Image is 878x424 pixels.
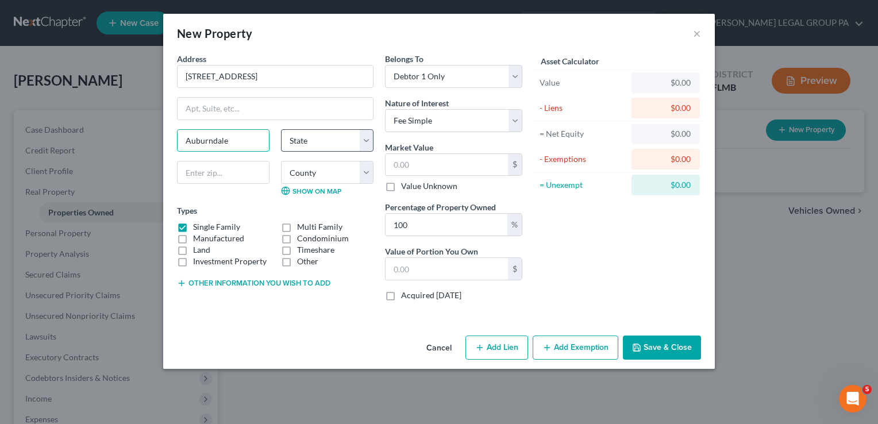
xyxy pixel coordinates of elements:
[385,245,478,257] label: Value of Portion You Own
[177,54,206,64] span: Address
[281,186,341,195] a: Show on Map
[178,98,373,120] input: Apt, Suite, etc...
[540,153,626,165] div: - Exemptions
[385,141,433,153] label: Market Value
[385,201,496,213] label: Percentage of Property Owned
[508,154,522,176] div: $
[862,385,872,394] span: 5
[385,54,423,64] span: Belongs To
[386,154,508,176] input: 0.00
[385,97,449,109] label: Nature of Interest
[641,102,691,114] div: $0.00
[417,337,461,360] button: Cancel
[386,214,507,236] input: 0.00
[297,221,342,233] label: Multi Family
[540,128,626,140] div: = Net Equity
[507,214,522,236] div: %
[401,290,461,301] label: Acquired [DATE]
[641,128,691,140] div: $0.00
[623,336,701,360] button: Save & Close
[641,77,691,88] div: $0.00
[178,65,373,87] input: Enter address...
[540,102,626,114] div: - Liens
[386,258,508,280] input: 0.00
[193,256,267,267] label: Investment Property
[178,130,269,152] input: Enter city...
[193,233,244,244] label: Manufactured
[401,180,457,192] label: Value Unknown
[297,233,349,244] label: Condominium
[193,244,210,256] label: Land
[177,205,197,217] label: Types
[177,161,269,184] input: Enter zip...
[193,221,240,233] label: Single Family
[839,385,867,413] iframe: Intercom live chat
[693,26,701,40] button: ×
[641,179,691,191] div: $0.00
[641,153,691,165] div: $0.00
[508,258,522,280] div: $
[297,256,318,267] label: Other
[465,336,528,360] button: Add Lien
[297,244,334,256] label: Timeshare
[177,279,330,288] button: Other information you wish to add
[540,179,626,191] div: = Unexempt
[533,336,618,360] button: Add Exemption
[540,77,626,88] div: Value
[541,55,599,67] label: Asset Calculator
[177,25,253,41] div: New Property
